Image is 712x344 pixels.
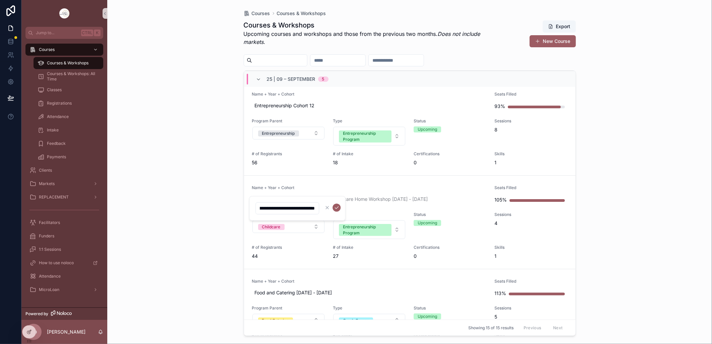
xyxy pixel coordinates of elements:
span: Facilitators [39,220,60,225]
div: Upcoming [418,126,437,132]
span: 8 [494,126,567,133]
span: # of Registrants [252,151,325,157]
button: New Course [530,35,576,47]
span: Feedback [47,141,66,146]
div: Upcoming [418,220,437,226]
span: Type [333,305,406,311]
span: Attendance [39,274,61,279]
div: 5 [322,76,324,82]
span: # of Intake [333,245,406,250]
em: Does not include markets. [244,31,480,45]
span: Seats Filled [494,279,567,284]
a: Markets [25,178,103,190]
button: Jump to...CtrlK [25,27,103,39]
div: scrollable content [21,39,107,304]
span: 5 [494,313,567,320]
a: Payments [34,151,103,163]
a: Attendance [34,111,103,123]
div: 105% [494,193,507,207]
span: Clients [39,168,52,173]
span: Sessions [494,118,567,124]
span: Move and Advance to a Regulated Childcare Home Workshop [DATE] - [DATE] [255,196,484,203]
button: Select Button [333,127,405,146]
span: Powered by [25,311,48,317]
div: Entrepreneurship Program [343,224,388,236]
span: Courses [252,10,270,17]
span: Food and Catering [DATE] - [DATE] [255,289,484,296]
h1: Courses & Workshops [244,20,492,30]
span: Status [414,118,486,124]
span: 0 [414,253,486,260]
span: 1 [494,253,567,260]
span: Courses & Workshops [47,60,88,66]
button: Select Button [333,314,405,327]
span: Funders [39,233,54,239]
div: 93% [494,100,505,113]
a: Clients [25,164,103,176]
a: Attendance [25,270,103,282]
a: Registrations [34,97,103,109]
div: Crash Course [343,318,369,324]
p: Upcoming courses and workshops and those from the previous two months. [244,30,492,46]
button: Export [543,20,576,33]
span: 1:1 Sessions [39,247,61,252]
a: How to use noloco [25,257,103,269]
span: Seats Filled [494,92,567,97]
span: K [95,30,100,36]
span: Name + Year + Cohort [252,185,487,190]
span: Skills [494,151,567,157]
div: Entrepreneurship [262,130,295,136]
span: 25 | 09 – September [267,76,315,82]
span: 18 [333,159,406,166]
div: Entrepreneurship Program [343,130,388,142]
div: Childcare [262,224,281,230]
button: Select Button [252,127,324,139]
span: Type [333,118,406,124]
div: 113% [494,287,506,300]
span: Sessions [494,212,567,217]
span: Markets [39,181,55,186]
span: Seats Filled [494,185,567,190]
span: Status [414,212,486,217]
span: Attendance [47,114,69,119]
a: Courses [25,44,103,56]
span: Showing 15 of 15 results [468,325,514,331]
a: Courses & Workshops: All Time [34,70,103,82]
a: 1:1 Sessions [25,243,103,255]
span: Intake [47,127,59,133]
span: Program Parent [252,305,325,311]
span: 56 [252,159,325,166]
button: Select Button [252,220,324,233]
a: Intake [34,124,103,136]
span: 27 [333,253,406,260]
p: [PERSON_NAME] [47,329,85,335]
span: # of Intake [333,151,406,157]
span: MicroLoan [39,287,59,292]
a: Classes [34,84,103,96]
span: Certifications [414,151,486,157]
span: Courses [39,47,55,52]
span: 4 [494,220,567,227]
span: 44 [252,253,325,260]
span: Name + Year + Cohort [252,279,487,284]
img: App logo [59,8,70,19]
span: Name + Year + Cohort [252,92,487,97]
a: Courses & Workshops [34,57,103,69]
a: MicroLoan [25,284,103,296]
span: Classes [47,87,62,93]
span: Ctrl [81,30,93,36]
span: Courses & Workshops [277,10,326,17]
a: Courses [244,10,270,17]
span: Registrations [47,101,72,106]
span: Program Parent [252,118,325,124]
div: Food Catering [262,318,289,324]
span: # of Registrants [252,245,325,250]
button: Select Button [333,220,405,239]
a: Feedback [34,137,103,150]
a: Name + Year + CohortMove and Advance to a Regulated Childcare Home Workshop [DATE] - [DATE]Seats ... [244,175,576,269]
span: Status [414,305,486,311]
span: Sessions [494,305,567,311]
a: Funders [25,230,103,242]
span: How to use noloco [39,260,74,266]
